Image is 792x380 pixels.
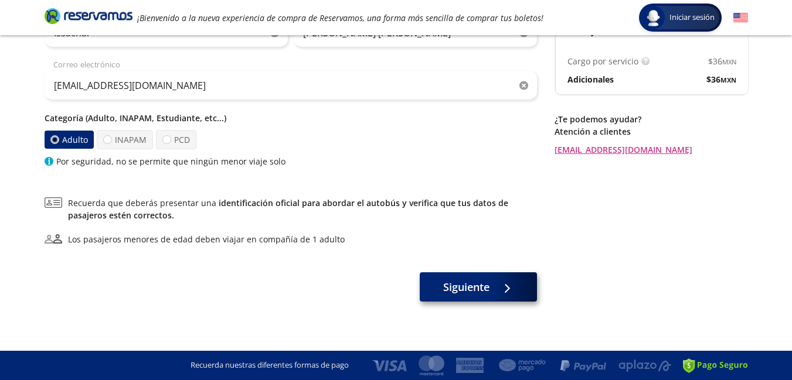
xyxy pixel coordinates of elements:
[137,12,543,23] em: ¡Bienvenido a la nueva experiencia de compra de Reservamos, una forma más sencilla de comprar tus...
[555,125,748,138] p: Atención a clientes
[56,155,285,167] p: Por seguridad, no se permite que ningún menor viaje solo
[555,143,748,156] a: [EMAIL_ADDRESS][DOMAIN_NAME]
[45,7,132,28] a: Brand Logo
[706,73,736,85] span: $ 36
[44,131,93,149] label: Adulto
[567,55,638,67] p: Cargo por servicio
[45,112,537,124] p: Categoría (Adulto, INAPAM, Estudiante, etc...)
[68,233,345,245] div: Los pasajeros menores de edad deben viajar en compañía de 1 adulto
[191,360,349,371] p: Recuerda nuestras diferentes formas de pago
[155,130,196,149] label: PCD
[420,272,537,302] button: Siguiente
[722,57,736,66] small: MXN
[68,197,537,221] span: Recuerda que deberás presentar una
[555,113,748,125] p: ¿Te podemos ayudar?
[720,76,736,84] small: MXN
[665,12,719,23] span: Iniciar sesión
[443,279,490,295] span: Siguiente
[708,55,736,67] span: $ 36
[68,197,508,221] a: identificación oficial para abordar el autobús y verifica que tus datos de pasajeros estén correc...
[733,11,748,25] button: English
[97,130,153,149] label: INAPAM
[567,73,614,85] p: Adicionales
[45,71,537,100] input: Correo electrónico
[45,7,132,25] i: Brand Logo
